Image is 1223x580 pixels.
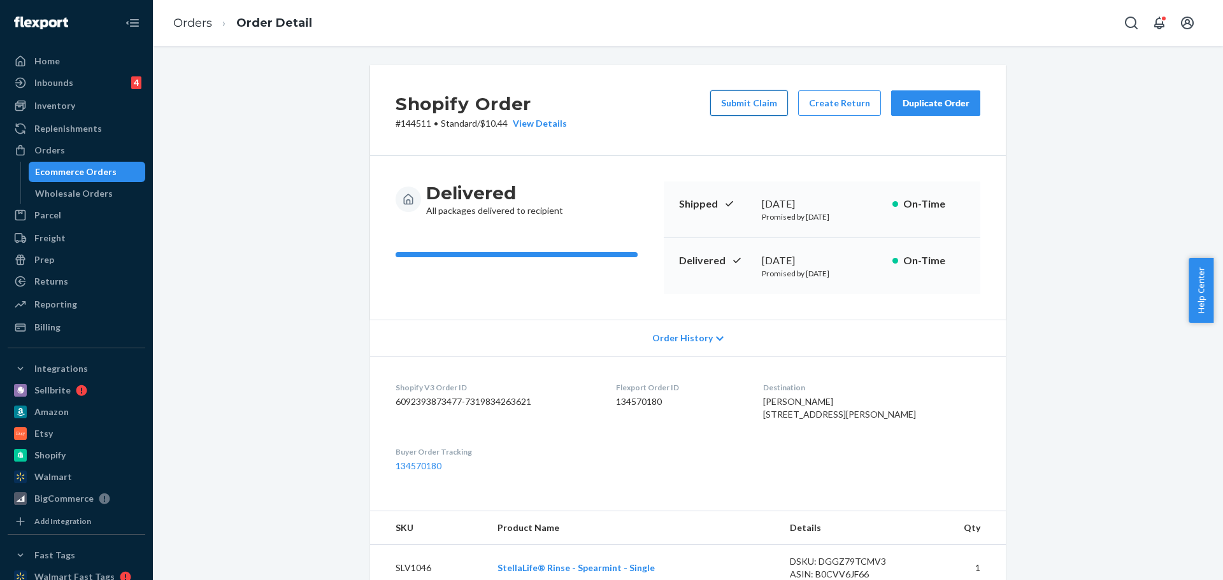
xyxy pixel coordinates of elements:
button: Open account menu [1175,10,1200,36]
button: Close Navigation [120,10,145,36]
button: Fast Tags [8,545,145,565]
span: [PERSON_NAME] [STREET_ADDRESS][PERSON_NAME] [763,396,916,420]
button: Submit Claim [710,90,788,116]
a: Walmart [8,467,145,487]
button: Integrations [8,358,145,379]
div: Integrations [34,362,88,375]
a: Sellbrite [8,380,145,400]
h3: Delivered [426,181,563,204]
h2: Shopify Order [396,90,567,117]
img: Flexport logo [14,17,68,29]
div: Ecommerce Orders [35,166,117,178]
p: On-Time [903,253,965,268]
div: Inbounds [34,76,73,89]
div: Reporting [34,298,77,311]
button: Help Center [1189,258,1213,323]
a: Order Detail [236,16,312,30]
a: Billing [8,317,145,337]
p: Shipped [679,197,752,211]
a: Returns [8,271,145,292]
div: Duplicate Order [902,97,969,110]
dt: Flexport Order ID [616,382,743,393]
dd: 6092393873477-7319834263621 [396,395,596,408]
div: Inventory [34,99,75,112]
p: Delivered [679,253,752,268]
div: Shopify [34,449,66,462]
dd: 134570180 [616,395,743,408]
div: Add Integration [34,516,91,527]
span: • [434,118,438,129]
a: Amazon [8,402,145,422]
ol: breadcrumbs [163,4,322,42]
button: Duplicate Order [891,90,980,116]
a: Home [8,51,145,71]
a: Replenishments [8,118,145,139]
div: Replenishments [34,122,102,135]
a: Reporting [8,294,145,315]
a: Parcel [8,205,145,225]
div: 4 [131,76,141,89]
div: Amazon [34,406,69,418]
a: Inventory [8,95,145,116]
div: Orders [34,144,65,157]
a: BigCommerce [8,488,145,509]
a: Shopify [8,445,145,465]
div: Fast Tags [34,549,75,562]
div: All packages delivered to recipient [426,181,563,217]
dt: Buyer Order Tracking [396,446,596,457]
div: DSKU: DGGZ79TCMV3 [790,555,910,568]
a: Orders [173,16,212,30]
p: On-Time [903,197,965,211]
div: Sellbrite [34,384,71,397]
th: Details [780,511,920,545]
button: View Details [508,117,567,130]
a: Prep [8,250,145,270]
div: Freight [34,232,66,244]
div: Prep [34,253,54,266]
dt: Shopify V3 Order ID [396,382,596,393]
p: # 144511 / $10.44 [396,117,567,130]
a: Ecommerce Orders [29,162,146,182]
a: Inbounds4 [8,73,145,93]
div: Parcel [34,209,61,222]
a: Orders [8,140,145,160]
div: Home [34,55,60,67]
a: 134570180 [396,460,441,471]
th: Product Name [487,511,780,545]
p: Promised by [DATE] [762,268,882,279]
div: Returns [34,275,68,288]
div: [DATE] [762,253,882,268]
a: StellaLife® Rinse - Spearmint - Single [497,562,655,573]
a: Wholesale Orders [29,183,146,204]
button: Open Search Box [1119,10,1144,36]
div: Walmart [34,470,72,483]
span: Standard [441,118,477,129]
th: Qty [920,511,1006,545]
div: Etsy [34,427,53,440]
a: Add Integration [8,514,145,529]
div: [DATE] [762,197,882,211]
a: Etsy [8,423,145,444]
a: Freight [8,228,145,248]
p: Promised by [DATE] [762,211,882,222]
button: Create Return [798,90,881,116]
div: Wholesale Orders [35,187,113,200]
th: SKU [370,511,487,545]
span: Order History [652,332,713,344]
button: Open notifications [1147,10,1172,36]
div: Billing [34,321,61,334]
dt: Destination [763,382,980,393]
div: BigCommerce [34,492,94,505]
